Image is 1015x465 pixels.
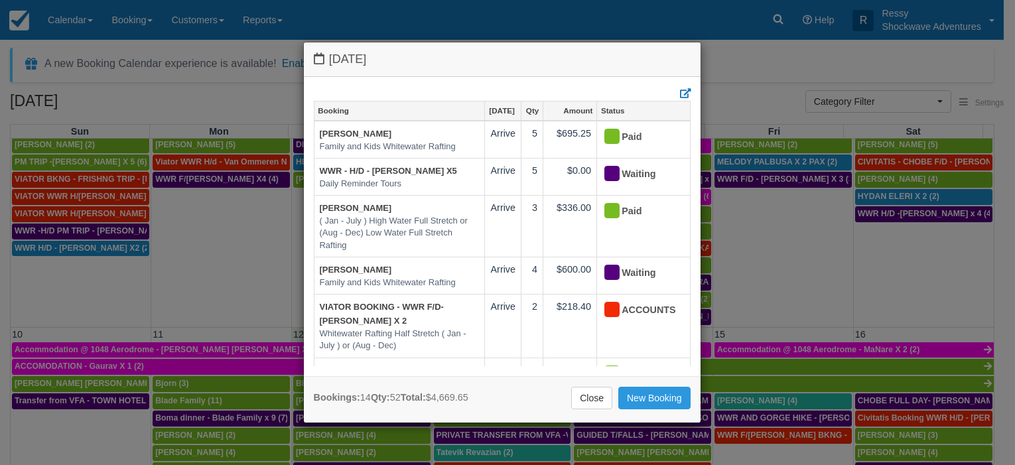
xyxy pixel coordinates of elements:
em: Daily Reminder Tours [320,178,480,190]
em: Family and Kids Whitewater Rafting [320,277,480,289]
h4: [DATE] [314,52,691,66]
td: 2 [521,295,543,358]
div: 14 52 $4,669.65 [314,391,468,405]
td: $218.40 [543,295,597,358]
td: Arrive [485,196,521,257]
td: Arrive [485,257,521,295]
td: Arrive [485,159,521,196]
a: [PERSON_NAME] [320,265,392,275]
a: Booking [314,101,485,120]
div: Paid [602,127,673,148]
a: [PERSON_NAME] [320,203,392,213]
td: Arrive [485,121,521,159]
em: Whitewater Rafting Half Stretch ( Jan - July ) or (Aug - Dec) [320,328,480,352]
td: $695.25 [543,121,597,159]
td: 5 [521,159,543,196]
td: 4 [521,257,543,295]
div: Waiting [602,263,673,284]
td: $600.00 [543,358,597,419]
a: New Booking [618,387,691,409]
a: Close [571,387,612,409]
td: 2 [521,358,543,419]
a: VIATOR BOOKING - WWR F/D- [PERSON_NAME] X 2 [320,302,444,326]
a: [PERSON_NAME] [320,129,392,139]
strong: Qty: [371,392,390,403]
td: Out [485,358,521,419]
td: 5 [521,121,543,159]
div: Paid [602,364,673,385]
a: Status [597,101,689,120]
a: WWR - H/D - [PERSON_NAME] X5 [320,166,457,176]
td: $0.00 [543,159,597,196]
div: ACCOUNTS [602,300,673,321]
strong: Total: [401,392,426,403]
td: $600.00 [543,257,597,295]
a: Amount [543,101,596,120]
div: Waiting [602,164,673,185]
a: [DATE] [485,101,521,120]
td: 3 [521,196,543,257]
a: [PERSON_NAME] [320,365,392,375]
td: $336.00 [543,196,597,257]
div: Paid [602,201,673,222]
td: Arrive [485,295,521,358]
em: ( Jan - July ) High Water Full Stretch or (Aug - Dec) Low Water Full Stretch Rafting [320,215,480,252]
strong: Bookings: [314,392,360,403]
em: Family and Kids Whitewater Rafting [320,141,480,153]
a: Qty [521,101,543,120]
